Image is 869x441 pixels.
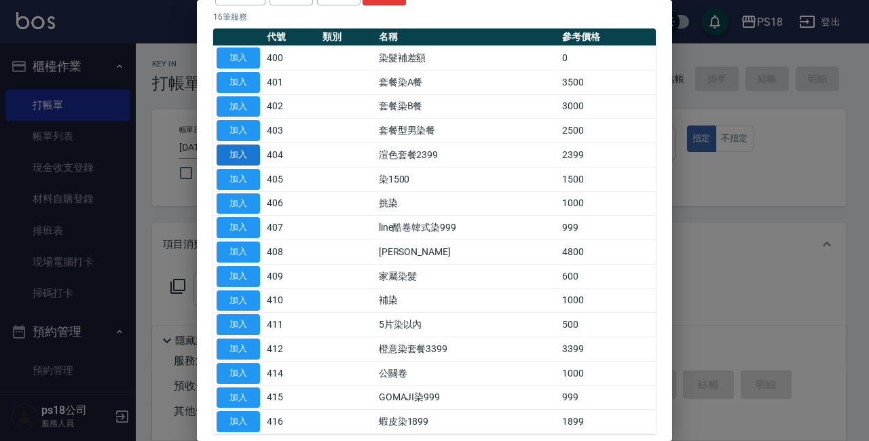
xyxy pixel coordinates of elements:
th: 類別 [319,28,375,46]
button: 加入 [217,411,260,432]
td: 405 [263,167,319,191]
button: 加入 [217,314,260,335]
td: 2500 [559,119,656,143]
td: line酷卷韓式染999 [375,216,559,240]
td: 渲色套餐2399 [375,143,559,168]
td: 套餐染A餐 [375,70,559,94]
td: 挑染 [375,191,559,216]
td: 406 [263,191,319,216]
td: 402 [263,94,319,119]
td: 0 [559,46,656,71]
td: 1500 [559,167,656,191]
td: 染1500 [375,167,559,191]
td: 408 [263,240,319,265]
button: 加入 [217,387,260,408]
td: 500 [559,313,656,337]
td: 412 [263,337,319,362]
td: 1000 [559,191,656,216]
th: 參考價格 [559,28,656,46]
td: 3399 [559,337,656,362]
button: 加入 [217,290,260,311]
th: 代號 [263,28,319,46]
td: 415 [263,385,319,410]
td: [PERSON_NAME] [375,240,559,265]
td: 999 [559,216,656,240]
button: 加入 [217,47,260,69]
td: 999 [559,385,656,410]
th: 名稱 [375,28,559,46]
td: 400 [263,46,319,71]
button: 加入 [217,339,260,360]
td: 401 [263,70,319,94]
button: 加入 [217,363,260,384]
td: 家屬染髮 [375,264,559,288]
td: 404 [263,143,319,168]
button: 加入 [217,72,260,93]
td: 補染 [375,288,559,313]
td: 410 [263,288,319,313]
td: 套餐染B餐 [375,94,559,119]
button: 加入 [217,266,260,287]
p: 16 筆服務 [213,11,656,23]
td: 公關卷 [375,361,559,385]
td: GOMAJI染999 [375,385,559,410]
td: 3500 [559,70,656,94]
td: 409 [263,264,319,288]
td: 411 [263,313,319,337]
button: 加入 [217,96,260,117]
td: 414 [263,361,319,385]
button: 加入 [217,120,260,141]
button: 加入 [217,193,260,214]
td: 416 [263,410,319,434]
td: 2399 [559,143,656,168]
button: 加入 [217,217,260,238]
td: 4800 [559,240,656,265]
td: 蝦皮染1899 [375,410,559,434]
button: 加入 [217,145,260,166]
td: 染髮補差額 [375,46,559,71]
td: 1899 [559,410,656,434]
td: 套餐型男染餐 [375,119,559,143]
td: 600 [559,264,656,288]
td: 1000 [559,288,656,313]
button: 加入 [217,169,260,190]
td: 407 [263,216,319,240]
td: 403 [263,119,319,143]
td: 5片染以內 [375,313,559,337]
td: 3000 [559,94,656,119]
button: 加入 [217,242,260,263]
td: 橙意染套餐3399 [375,337,559,362]
td: 1000 [559,361,656,385]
